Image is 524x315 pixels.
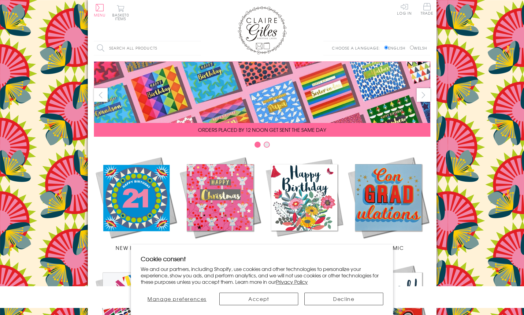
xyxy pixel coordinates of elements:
a: Trade [421,3,433,16]
a: New Releases [94,155,178,251]
span: 0 items [115,12,129,21]
a: Academic [346,155,430,251]
label: Welsh [410,45,427,51]
h2: Cookie consent [141,254,383,263]
button: Menu [94,4,106,17]
input: English [384,46,388,50]
span: Birthdays [289,244,319,251]
img: Claire Giles Greetings Cards [238,6,287,54]
button: Carousel Page 2 [264,142,270,148]
span: Trade [421,3,433,15]
label: English [384,45,408,51]
span: Academic [373,244,404,251]
p: We and our partners, including Shopify, use cookies and other technologies to personalize your ex... [141,266,383,285]
input: Search all products [94,41,201,55]
div: Carousel Pagination [94,141,430,151]
span: Manage preferences [147,295,206,302]
a: Birthdays [262,155,346,251]
input: Search [195,41,201,55]
span: ORDERS PLACED BY 12 NOON GET SENT THE SAME DAY [198,126,326,133]
a: Christmas [178,155,262,251]
p: Choose a language: [332,45,383,51]
button: next [417,88,430,102]
span: New Releases [116,244,156,251]
span: Christmas [204,244,236,251]
button: Carousel Page 1 (Current Slide) [255,142,261,148]
button: Basket0 items [112,5,129,20]
a: Privacy Policy [276,278,308,285]
button: Decline [304,293,383,305]
span: Menu [94,12,106,18]
button: Accept [219,293,298,305]
a: Log In [397,3,412,15]
button: Manage preferences [141,293,213,305]
input: Welsh [410,46,414,50]
button: prev [94,88,108,102]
